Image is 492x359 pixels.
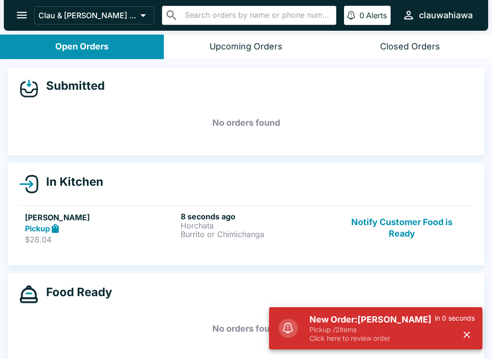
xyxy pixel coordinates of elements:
button: Notify Customer Food is Ready [337,212,467,245]
div: clauwahiawa [419,10,473,21]
p: Pickup / 2 items [309,325,435,334]
p: Clau & [PERSON_NAME] Cocina - Wahiawa [38,11,136,20]
button: clauwahiawa [398,5,477,25]
h4: Food Ready [38,285,112,299]
h6: 8 seconds ago [181,212,332,221]
div: Closed Orders [380,41,440,52]
input: Search orders by name or phone number [182,9,332,22]
p: Burrito or Chimichanga [181,230,332,239]
h4: Submitted [38,79,105,93]
h5: No orders found [19,106,473,140]
h5: New Order: [PERSON_NAME] [309,314,435,325]
p: Alerts [366,11,387,20]
div: Upcoming Orders [209,41,283,52]
button: open drawer [10,3,34,27]
p: in 0 seconds [435,314,475,323]
h4: In Kitchen [38,175,103,189]
a: [PERSON_NAME]Pickup$28.048 seconds agoHorchataBurrito or ChimichangaNotify Customer Food is Ready [19,205,473,251]
button: Clau & [PERSON_NAME] Cocina - Wahiawa [34,6,154,24]
h5: [PERSON_NAME] [25,212,177,223]
p: $28.04 [25,235,177,244]
h5: No orders found [19,311,473,346]
p: Horchata [181,221,332,230]
div: Open Orders [55,41,109,52]
p: 0 [359,11,364,20]
p: Click here to review order [309,334,435,343]
strong: Pickup [25,224,50,233]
